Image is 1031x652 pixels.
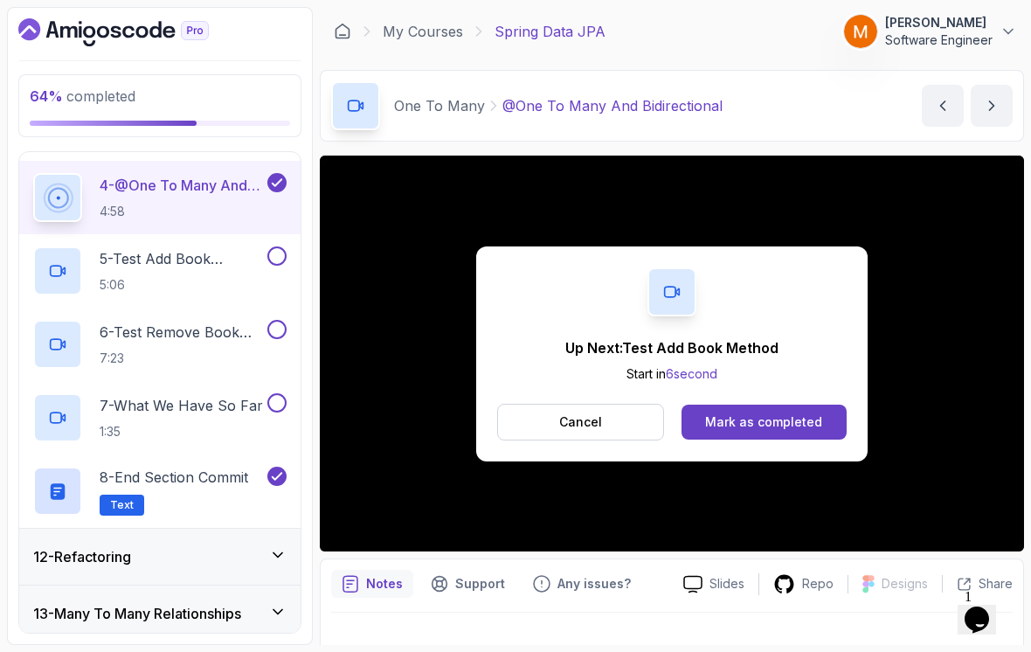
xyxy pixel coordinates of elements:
iframe: 4 - @One to Many and Bidirectional [320,156,1024,551]
h3: 12 - Refactoring [33,546,131,567]
p: 1:35 [100,423,263,440]
button: 4-@One To Many And Bidirectional4:58 [33,173,287,222]
a: Slides [669,575,758,593]
h3: 13 - Many To Many Relationships [33,603,241,624]
p: Repo [802,575,834,593]
button: 5-Test Add Book Method5:06 [33,246,287,295]
p: 7 - What We Have So Far [100,395,263,416]
span: completed [30,87,135,105]
button: Share [942,575,1013,593]
p: 5 - Test Add Book Method [100,248,264,269]
a: Dashboard [334,23,351,40]
span: 64 % [30,87,63,105]
button: 6-Test Remove Book Method7:23 [33,320,287,369]
span: 6 second [666,366,717,381]
button: 7-What We Have So Far1:35 [33,393,287,442]
button: Feedback button [522,570,641,598]
span: Text [110,498,134,512]
a: Repo [759,573,848,595]
p: Software Engineer [885,31,993,49]
button: notes button [331,570,413,598]
button: Mark as completed [682,405,847,440]
p: Slides [709,575,744,593]
button: 8-End Section CommitText [33,467,287,516]
p: One To Many [394,95,485,116]
p: Up Next: Test Add Book Method [565,337,778,358]
button: Cancel [497,404,664,440]
p: 4 - @One To Many And Bidirectional [100,175,264,196]
p: Share [979,575,1013,593]
p: Start in [565,365,778,383]
div: Mark as completed [705,413,822,431]
p: 8 - End Section Commit [100,467,248,488]
p: Support [455,575,505,593]
p: Any issues? [557,575,631,593]
p: 6 - Test Remove Book Method [100,322,264,343]
p: Designs [882,575,928,593]
p: 5:06 [100,276,264,294]
p: Spring Data JPA [495,21,605,42]
p: Notes [366,575,403,593]
p: 4:58 [100,203,264,220]
a: Dashboard [18,18,249,46]
iframe: chat widget [958,582,1014,635]
p: Cancel [559,413,602,431]
button: 12-Refactoring [19,529,301,585]
button: 13-Many To Many Relationships [19,586,301,642]
p: 7:23 [100,350,264,367]
button: next content [971,85,1013,127]
p: [PERSON_NAME] [885,14,993,31]
button: Support button [420,570,515,598]
img: user profile image [844,15,877,48]
button: previous content [922,85,964,127]
p: @One To Many And Bidirectional [502,95,723,116]
a: My Courses [383,21,463,42]
button: user profile image[PERSON_NAME]Software Engineer [843,14,1017,49]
